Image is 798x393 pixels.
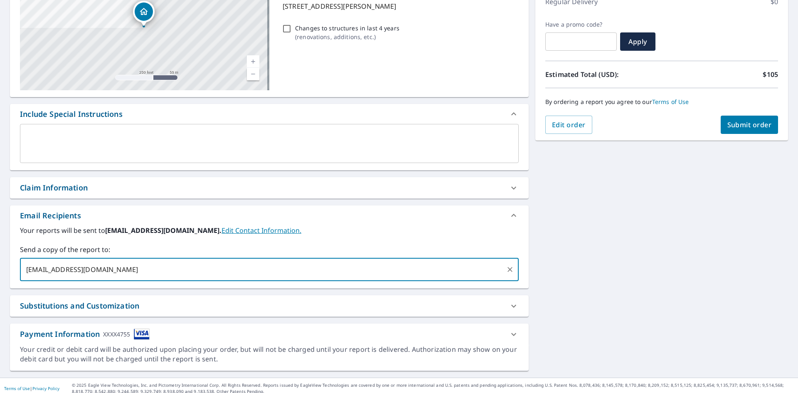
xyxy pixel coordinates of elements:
[4,386,59,391] p: |
[134,329,150,340] img: cardImage
[103,329,130,340] div: XXXX4755
[295,32,399,41] p: ( renovations, additions, etc. )
[727,120,772,129] span: Submit order
[105,226,222,235] b: [EMAIL_ADDRESS][DOMAIN_NAME].
[10,104,529,124] div: Include Special Instructions
[247,68,259,80] a: Current Level 17, Zoom Out
[32,386,59,391] a: Privacy Policy
[545,116,592,134] button: Edit order
[627,37,649,46] span: Apply
[20,329,150,340] div: Payment Information
[10,177,529,198] div: Claim Information
[504,264,516,275] button: Clear
[721,116,778,134] button: Submit order
[620,32,655,51] button: Apply
[10,324,529,345] div: Payment InformationXXXX4755cardImage
[763,69,778,79] p: $105
[552,120,586,129] span: Edit order
[545,21,617,28] label: Have a promo code?
[20,225,519,235] label: Your reports will be sent to
[20,210,81,221] div: Email Recipients
[545,69,662,79] p: Estimated Total (USD):
[20,345,519,364] div: Your credit or debit card will be authorized upon placing your order, but will not be charged unt...
[10,295,529,316] div: Substitutions and Customization
[222,226,301,235] a: EditContactInfo
[283,1,515,11] p: [STREET_ADDRESS][PERSON_NAME]
[247,55,259,68] a: Current Level 17, Zoom In
[133,1,155,27] div: Dropped pin, building 1, Residential property, 1807 N Bennett St Appleton, WI 54914
[545,98,778,106] p: By ordering a report you agree to our
[295,24,399,32] p: Changes to structures in last 4 years
[10,205,529,225] div: Email Recipients
[20,245,519,255] label: Send a copy of the report to:
[4,386,30,391] a: Terms of Use
[20,182,88,193] div: Claim Information
[20,300,139,311] div: Substitutions and Customization
[652,98,689,106] a: Terms of Use
[20,109,123,120] div: Include Special Instructions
